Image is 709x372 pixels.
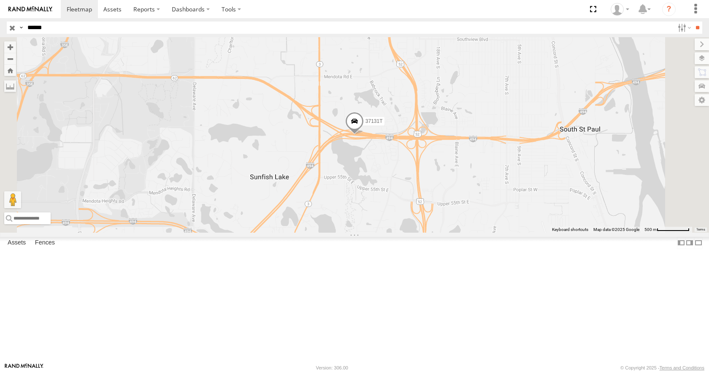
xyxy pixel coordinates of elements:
img: rand-logo.svg [8,6,52,12]
div: Version: 306.00 [316,365,348,370]
span: 37131T [365,118,383,124]
span: 500 m [644,227,657,232]
button: Zoom Home [4,65,16,76]
button: Zoom out [4,53,16,65]
label: Dock Summary Table to the Left [677,237,685,249]
label: Hide Summary Table [694,237,703,249]
label: Search Filter Options [674,22,693,34]
a: Terms (opens in new tab) [696,228,705,231]
label: Fences [31,237,59,249]
button: Drag Pegman onto the map to open Street View [4,191,21,208]
button: Zoom in [4,41,16,53]
button: Keyboard shortcuts [552,227,588,233]
div: Jeff Vanhorn [608,3,632,16]
button: Map Scale: 500 m per 74 pixels [642,227,692,233]
i: ? [662,3,676,16]
label: Assets [3,237,30,249]
label: Measure [4,80,16,92]
label: Map Settings [695,94,709,106]
a: Visit our Website [5,364,43,372]
label: Search Query [18,22,24,34]
a: Terms and Conditions [660,365,704,370]
label: Dock Summary Table to the Right [685,237,694,249]
span: Map data ©2025 Google [593,227,639,232]
div: © Copyright 2025 - [620,365,704,370]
